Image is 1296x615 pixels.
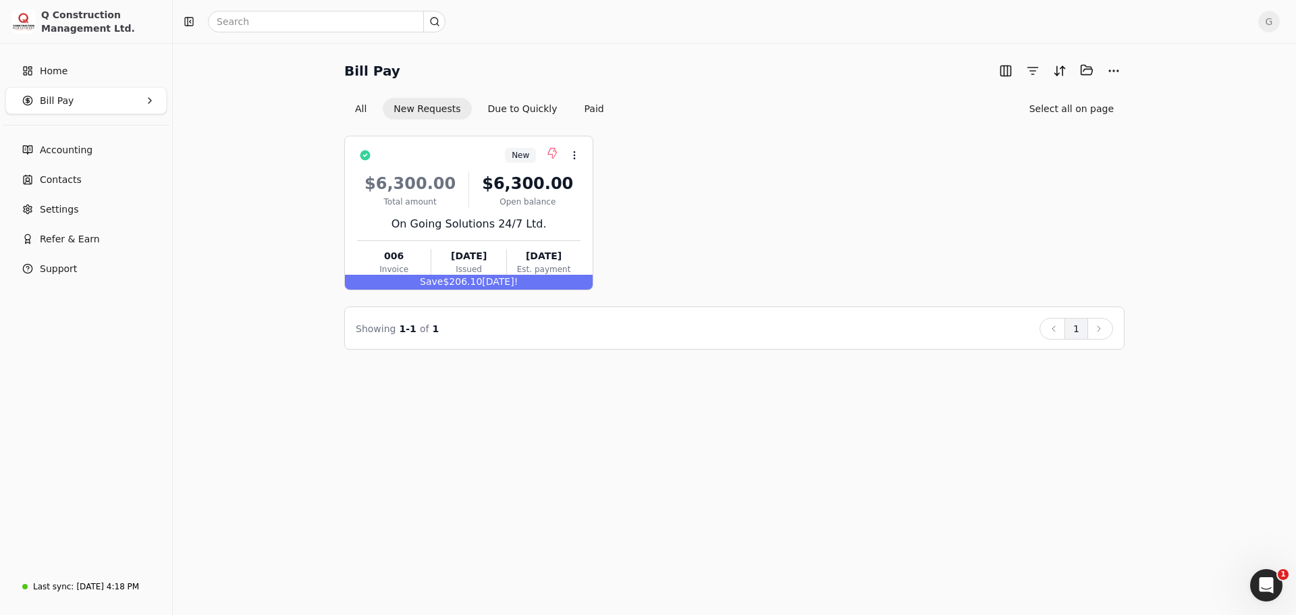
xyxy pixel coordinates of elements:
button: Paid [574,98,615,119]
button: 1 [1064,318,1088,340]
div: [DATE] 4:18 PM [76,581,139,593]
button: Select all on page [1019,98,1125,119]
div: $6,300.00 [357,171,463,196]
a: Accounting [5,136,167,163]
button: Refer & Earn [5,225,167,252]
span: 1 [1278,569,1289,580]
button: Bill Pay [5,87,167,114]
span: Support [40,262,77,276]
span: of [420,323,429,334]
div: Invoice [357,263,431,275]
span: Home [40,64,67,78]
span: [DATE]! [482,276,518,287]
a: Home [5,57,167,84]
span: Settings [40,203,78,217]
button: Due to Quickly [477,98,568,119]
span: Bill Pay [40,94,74,108]
button: Support [5,255,167,282]
span: Contacts [40,173,82,187]
button: Sort [1049,60,1071,82]
div: [DATE] [431,249,506,263]
a: Contacts [5,166,167,193]
div: On Going Solutions 24/7 Ltd. [357,216,580,232]
button: More [1103,60,1125,82]
div: Q Construction Management Ltd. [41,8,161,35]
button: All [344,98,377,119]
button: New Requests [383,98,471,119]
span: Refer & Earn [40,232,100,246]
h2: Bill Pay [344,60,400,82]
div: $6,300.00 [475,171,580,196]
div: [DATE] [507,249,580,263]
div: Open balance [475,196,580,208]
div: Est. payment [507,263,580,275]
span: 1 [433,323,439,334]
span: New [512,149,529,161]
div: Issued [431,263,506,275]
img: 3171ca1f-602b-4dfe-91f0-0ace091e1481.jpeg [11,9,36,34]
span: Showing [356,323,396,334]
div: Total amount [357,196,463,208]
div: Last sync: [33,581,74,593]
div: Invoice filter options [344,98,615,119]
a: Last sync:[DATE] 4:18 PM [5,574,167,599]
div: 006 [357,249,431,263]
button: Batch (0) [1076,59,1098,81]
button: G [1258,11,1280,32]
span: 1 - 1 [400,323,416,334]
iframe: Intercom live chat [1250,569,1282,601]
a: Settings [5,196,167,223]
input: Search [208,11,446,32]
span: Accounting [40,143,92,157]
span: Save [420,276,443,287]
div: $206.10 [345,275,593,290]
